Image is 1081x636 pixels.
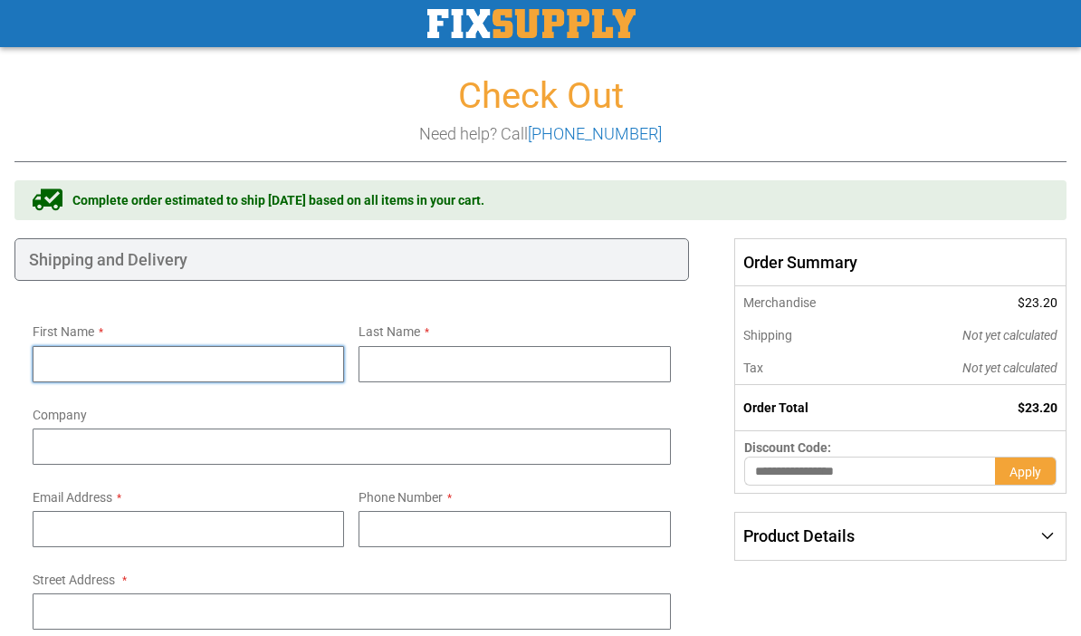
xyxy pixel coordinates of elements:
th: Merchandise [734,286,882,319]
span: Not yet calculated [962,361,1057,375]
span: Apply [1009,465,1041,479]
span: Street Address [33,573,115,587]
h1: Check Out [14,76,1067,116]
strong: Order Total [743,400,808,415]
span: Email Address [33,490,112,505]
div: Shipping and Delivery [14,238,689,282]
span: Not yet calculated [962,328,1057,342]
span: First Name [33,324,94,339]
img: Fix Industrial Supply [427,9,636,38]
span: Discount Code: [744,440,831,455]
span: Phone Number [359,490,443,505]
span: Order Summary [734,238,1067,287]
span: Company [33,408,87,422]
a: [PHONE_NUMBER] [528,124,662,143]
span: Complete order estimated to ship [DATE] based on all items in your cart. [72,191,484,209]
h3: Need help? Call [14,125,1067,143]
span: Shipping [743,328,792,342]
span: $23.20 [1018,400,1057,415]
th: Tax [734,352,882,385]
span: Product Details [743,526,855,545]
span: Last Name [359,324,420,339]
button: Apply [995,457,1057,486]
span: $23.20 [1018,295,1057,310]
a: store logo [427,9,636,38]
